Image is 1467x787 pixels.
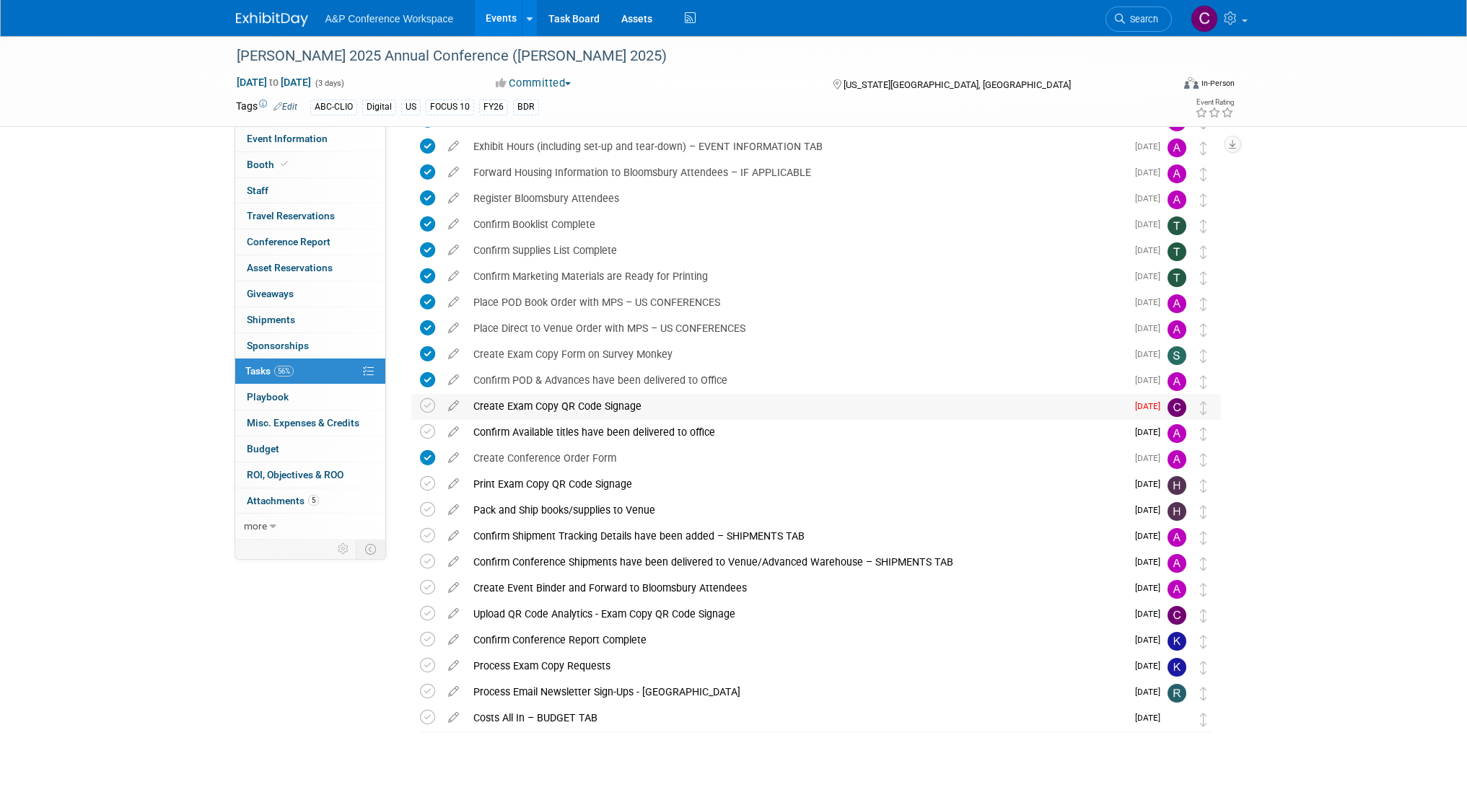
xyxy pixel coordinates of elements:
[1168,398,1186,417] img: Christine Ritchlin
[1168,242,1186,261] img: Taylor Thompson
[401,100,421,115] div: US
[235,281,385,307] a: Giveaways
[1135,713,1168,723] span: [DATE]
[441,374,466,387] a: edit
[1168,658,1186,677] img: Kate Hunneyball
[235,333,385,359] a: Sponsorships
[1135,661,1168,671] span: [DATE]
[362,100,396,115] div: Digital
[441,140,466,153] a: edit
[441,529,466,542] a: edit
[235,410,385,436] a: Misc. Expenses & Credits
[466,628,1126,652] div: Confirm Conference Report Complete
[356,540,385,558] td: Toggle Event Tabs
[441,400,466,413] a: edit
[466,420,1126,444] div: Confirm Available titles have been delivered to office
[236,99,297,115] td: Tags
[1200,375,1207,389] i: Move task
[1135,557,1168,567] span: [DATE]
[247,495,319,506] span: Attachments
[466,524,1126,548] div: Confirm Shipment Tracking Details have been added – SHIPMENTS TAB
[1200,687,1207,700] i: Move task
[1168,580,1186,599] img: Amanda Oney
[1135,401,1168,411] span: [DATE]
[1168,294,1186,313] img: Amanda Oney
[1135,297,1168,307] span: [DATE]
[1168,502,1186,521] img: Hannah Siegel
[441,478,466,491] a: edit
[1200,167,1207,181] i: Move task
[247,133,328,144] span: Event Information
[1200,453,1207,467] i: Move task
[1168,632,1186,651] img: Katie Bennett
[1195,99,1234,106] div: Event Rating
[441,504,466,516] a: edit
[1200,531,1207,545] i: Move task
[1135,271,1168,281] span: [DATE]
[441,192,466,205] a: edit
[441,270,466,283] a: edit
[235,152,385,177] a: Booth
[1200,141,1207,155] i: Move task
[1168,346,1186,365] img: Samantha Klein
[236,76,312,89] span: [DATE] [DATE]
[441,426,466,439] a: edit
[235,436,385,462] a: Budget
[466,238,1126,263] div: Confirm Supplies List Complete
[1200,401,1207,415] i: Move task
[466,264,1126,289] div: Confirm Marketing Materials are Ready for Printing
[232,43,1150,69] div: [PERSON_NAME] 2025 Annual Conference ([PERSON_NAME] 2025)
[310,100,357,115] div: ABC-CLIO
[235,462,385,488] a: ROI, Objectives & ROO
[314,79,344,88] span: (3 days)
[1135,505,1168,515] span: [DATE]
[441,685,466,698] a: edit
[1168,606,1186,625] img: Christine Ritchlin
[235,203,385,229] a: Travel Reservations
[235,126,385,151] a: Event Information
[466,576,1126,600] div: Create Event Binder and Forward to Bloomsbury Attendees
[235,488,385,514] a: Attachments5
[247,210,335,221] span: Travel Reservations
[1200,635,1207,648] i: Move task
[1135,193,1168,203] span: [DATE]
[466,212,1126,237] div: Confirm Booklist Complete
[1135,427,1168,437] span: [DATE]
[1168,476,1186,495] img: Hannah Siegel
[247,236,330,247] span: Conference Report
[1168,216,1186,235] img: Taylor Thompson
[1200,505,1207,519] i: Move task
[1135,167,1168,177] span: [DATE]
[247,443,279,454] span: Budget
[235,178,385,203] a: Staff
[466,602,1126,626] div: Upload QR Code Analytics - Exam Copy QR Code Signage
[441,581,466,594] a: edit
[1200,349,1207,363] i: Move task
[1168,684,1186,703] img: Rhianna Blackburn
[1135,375,1168,385] span: [DATE]
[245,365,294,377] span: Tasks
[1200,245,1207,259] i: Move task
[247,340,309,351] span: Sponsorships
[1135,323,1168,333] span: [DATE]
[247,469,343,480] span: ROI, Objectives & ROO
[325,13,454,25] span: A&P Conference Workspace
[1201,78,1235,89] div: In-Person
[1135,479,1168,489] span: [DATE]
[247,417,359,428] span: Misc. Expenses & Credits
[1200,219,1207,233] i: Move task
[1135,687,1168,697] span: [DATE]
[441,633,466,646] a: edit
[236,12,308,27] img: ExhibitDay
[466,186,1126,211] div: Register Bloomsbury Attendees
[247,262,333,273] span: Asset Reservations
[244,520,267,532] span: more
[247,159,291,170] span: Booth
[235,359,385,384] a: Tasks56%
[1135,219,1168,229] span: [DATE]
[466,705,1126,730] div: Costs All In – BUDGET TAB
[1168,710,1186,729] img: Anne Weston
[235,255,385,281] a: Asset Reservations
[1135,349,1168,359] span: [DATE]
[1200,479,1207,493] i: Move task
